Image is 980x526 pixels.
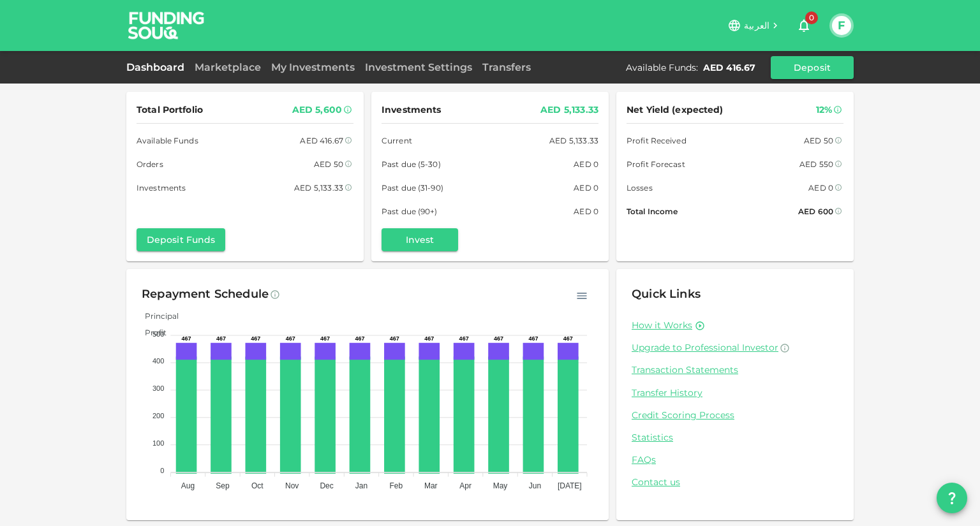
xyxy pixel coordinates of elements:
span: Past due (31-90) [382,181,443,194]
a: Statistics [632,432,838,444]
tspan: 400 [152,357,164,365]
span: Orders [137,157,163,171]
div: AED 416.67 [703,61,755,74]
tspan: Jun [529,481,541,490]
div: AED 50 [314,157,343,171]
a: How it Works [632,319,692,332]
a: Investment Settings [360,61,477,73]
span: Principal [135,311,179,321]
tspan: Apr [459,481,471,490]
div: AED 416.67 [300,134,343,147]
tspan: May [493,481,508,490]
tspan: Oct [251,481,264,490]
div: AED 0 [574,181,598,194]
span: Total Portfolio [137,102,203,118]
tspan: Aug [181,481,195,490]
div: 12% [816,102,832,118]
div: AED 50 [804,134,833,147]
div: AED 5,133.33 [540,102,598,118]
button: 0 [791,13,817,38]
span: Profit [135,328,167,337]
span: Upgrade to Professional Investor [632,342,778,353]
tspan: 300 [152,384,164,392]
tspan: Feb [390,481,403,490]
span: Quick Links [632,287,701,301]
tspan: Jan [355,481,367,490]
span: Investments [137,181,186,194]
span: 0 [805,11,818,24]
tspan: Mar [424,481,438,490]
span: Past due (90+) [382,205,438,218]
button: Deposit [771,56,854,79]
button: question [937,483,967,513]
tspan: Nov [285,481,299,490]
a: Transfers [477,61,536,73]
a: Transaction Statements [632,364,838,376]
a: Transfer History [632,387,838,399]
a: FAQs [632,454,838,466]
span: Profit Forecast [627,157,685,171]
tspan: Dec [320,481,333,490]
span: Profit Received [627,134,687,147]
button: Invest [382,228,458,251]
button: F [832,16,851,35]
tspan: 500 [152,330,164,338]
tspan: 0 [160,467,164,474]
div: Available Funds : [626,61,698,74]
div: AED 550 [799,157,833,171]
span: Investments [382,102,441,118]
a: Marketplace [189,61,266,73]
span: Available Funds [137,134,198,147]
a: Upgrade to Professional Investor [632,342,838,354]
tspan: Sep [216,481,230,490]
div: AED 0 [574,205,598,218]
div: AED 5,133.33 [294,181,343,194]
a: My Investments [266,61,360,73]
tspan: 200 [152,412,164,420]
button: Deposit Funds [137,228,225,251]
div: AED 5,600 [292,102,342,118]
span: Net Yield (expected) [627,102,724,118]
span: Losses [627,181,653,194]
span: Total Income [627,205,678,218]
span: العربية [744,20,769,31]
a: Dashboard [126,61,189,73]
tspan: [DATE] [558,481,582,490]
div: Repayment Schedule [142,284,269,305]
a: Credit Scoring Process [632,409,838,421]
div: AED 5,133.33 [549,134,598,147]
div: AED 0 [808,181,833,194]
span: Current [382,134,412,147]
a: Contact us [632,476,838,488]
div: AED 0 [574,157,598,171]
tspan: 100 [152,439,164,447]
span: Past due (5-30) [382,157,441,171]
div: AED 600 [798,205,833,218]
